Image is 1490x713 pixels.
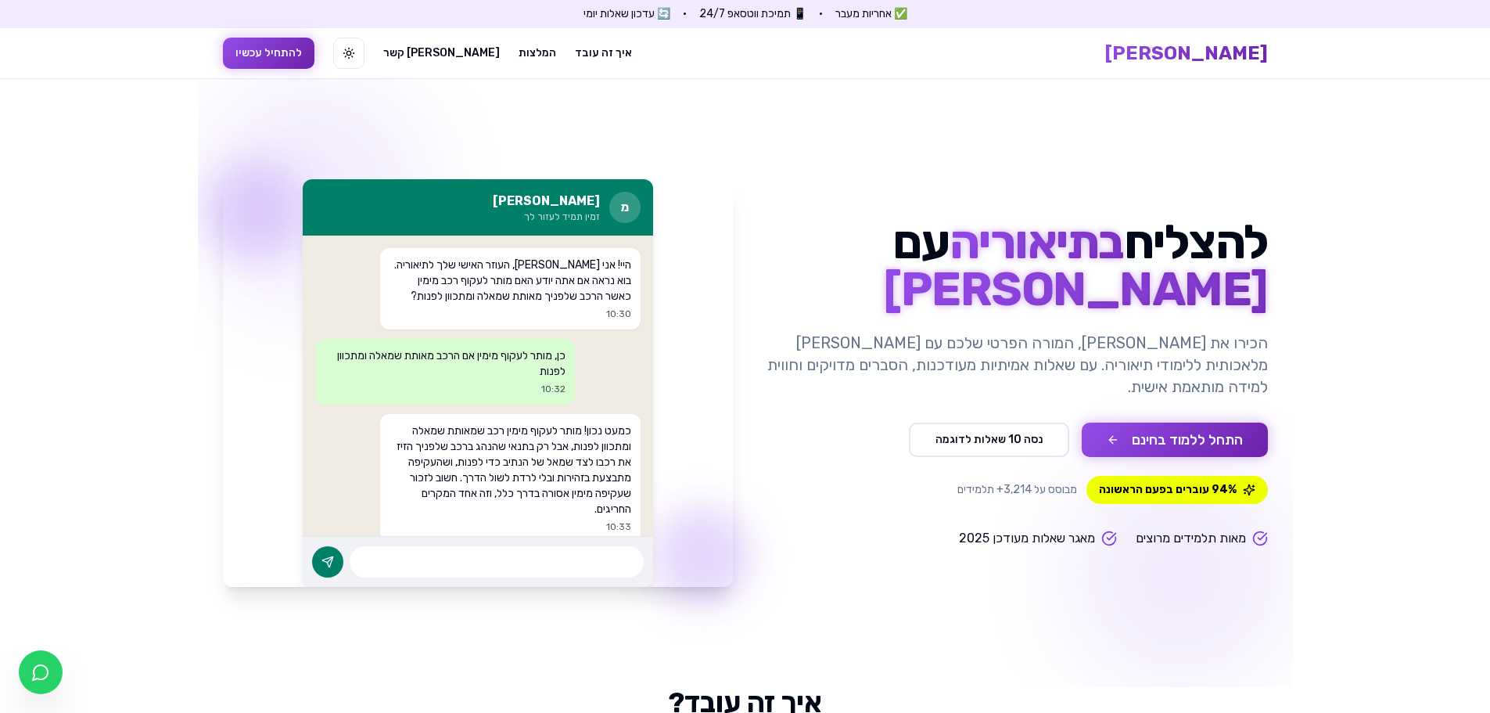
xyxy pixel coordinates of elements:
[325,348,566,380] p: כן, מותר לעקוף מימין אם הרכב מאותת שמאלה ומתכוון לפנות
[1086,476,1268,504] span: 94% עוברים בפעם הראשונה
[1105,41,1268,66] a: [PERSON_NAME]
[575,45,632,61] a: איך זה עובד
[390,423,631,517] p: כמעט נכון! מותר לעקוף מימין רכב שמאותת שמאלה ומתכוון לפנות, אבל רק בתנאי שהנהג ברכב שלפניך הזיז א...
[758,219,1268,313] h1: להצליח עם
[390,308,631,320] p: 10:30
[390,257,631,304] p: היי! אני [PERSON_NAME], העוזר האישי שלך לתיאוריה. בוא נראה אם אתה יודע האם מותר לעקוף רכב מימין כ...
[19,650,63,694] a: צ'אט בוואטסאפ
[758,332,1268,398] p: הכירו את [PERSON_NAME], המורה הפרטי שלכם עם [PERSON_NAME] מלאכותית ללימודי תיאוריה. עם שאלות אמית...
[683,6,687,22] span: •
[819,6,823,22] span: •
[519,45,556,61] a: המלצות
[325,383,566,395] p: 10:32
[835,6,907,22] span: ✅ אחריות מעבר
[1082,423,1268,457] button: התחל ללמוד בחינם
[950,214,1124,270] span: בתיאוריה
[609,192,641,223] div: מ
[957,482,1077,498] span: מבוסס על 3,214+ תלמידים
[223,38,314,69] button: להתחיל עכשיו
[909,423,1069,457] button: נסה 10 שאלות לדוגמה
[583,6,670,22] span: 🔄 עדכון שאלות יומי
[959,529,1095,548] span: מאגר שאלות מעודכן 2025
[493,192,600,211] h3: [PERSON_NAME]
[699,6,806,22] span: 📱 תמיכת ווטסאפ 24/7
[1136,529,1246,548] span: מאות תלמידים מרוצים
[883,261,1268,317] span: [PERSON_NAME]
[390,520,631,533] p: 10:33
[383,45,500,61] a: [PERSON_NAME] קשר
[493,211,600,223] p: זמין תמיד לעזור לך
